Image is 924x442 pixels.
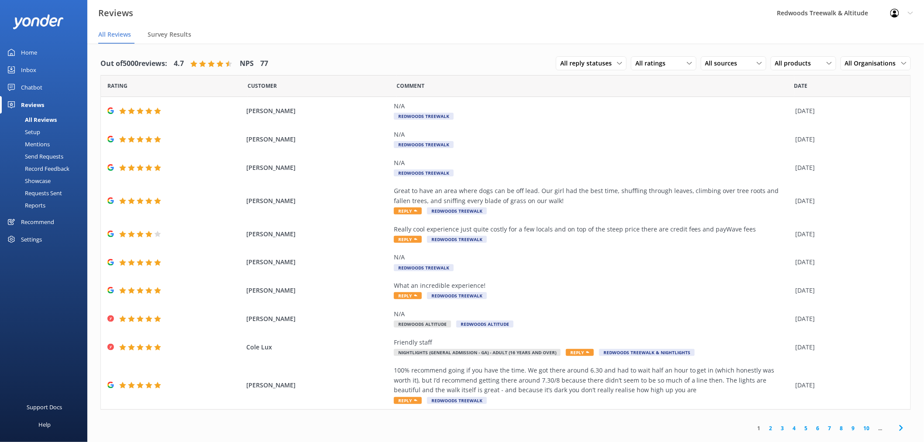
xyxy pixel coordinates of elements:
span: Redwoods Treewalk [394,264,454,271]
h4: 77 [260,58,268,69]
a: 7 [824,424,836,432]
div: Friendly staff [394,338,791,347]
a: 10 [859,424,874,432]
span: Redwoods Treewalk [427,207,487,214]
span: [PERSON_NAME] [246,106,390,116]
h3: Reviews [98,6,133,20]
span: Reply [394,207,422,214]
a: 6 [812,424,824,432]
span: Redwoods Treewalk [427,236,487,243]
div: [DATE] [796,314,900,324]
div: Reviews [21,96,44,114]
a: Record Feedback [5,162,87,175]
div: Record Feedback [5,162,69,175]
span: Reply [394,236,422,243]
div: Showcase [5,175,51,187]
span: [PERSON_NAME] [246,135,390,144]
a: Mentions [5,138,87,150]
span: ... [874,424,887,432]
div: Inbox [21,61,36,79]
span: Survey Results [148,30,191,39]
span: Date [107,82,128,90]
div: Home [21,44,37,61]
div: N/A [394,252,791,262]
div: [DATE] [796,196,900,206]
div: N/A [394,101,791,111]
div: N/A [394,130,791,139]
div: Reports [5,199,45,211]
div: Great to have an area where dogs can be off lead. Our girl had the best time, shuffling through l... [394,186,791,206]
div: Recommend [21,213,54,231]
span: All sources [705,59,743,68]
div: What an incredible experience! [394,281,791,290]
div: [DATE] [796,257,900,267]
a: 5 [800,424,812,432]
span: Redwoods Altitude [456,321,514,328]
span: All Reviews [98,30,131,39]
span: All ratings [635,59,671,68]
div: Requests Sent [5,187,62,199]
span: Redwoods Treewalk [427,397,487,404]
span: [PERSON_NAME] [246,380,390,390]
div: All Reviews [5,114,57,126]
span: Redwoods Altitude [394,321,451,328]
span: Nightlights (General Admission - GA) - Adult (16 years and over) [394,349,561,356]
a: Reports [5,199,87,211]
span: Redwoods Treewalk [394,169,454,176]
div: Send Requests [5,150,63,162]
span: [PERSON_NAME] [246,257,390,267]
span: Reply [566,349,594,356]
a: Send Requests [5,150,87,162]
h4: Out of 5000 reviews: [100,58,167,69]
span: Redwoods Treewalk [427,292,487,299]
span: All reply statuses [560,59,617,68]
a: Showcase [5,175,87,187]
span: Question [397,82,425,90]
div: Settings [21,231,42,248]
div: N/A [394,309,791,319]
div: [DATE] [796,106,900,116]
span: [PERSON_NAME] [246,229,390,239]
span: Date [248,82,277,90]
div: [DATE] [796,342,900,352]
a: 3 [777,424,789,432]
span: Reply [394,397,422,404]
a: All Reviews [5,114,87,126]
span: [PERSON_NAME] [246,314,390,324]
span: All Organisations [845,59,901,68]
span: Date [794,82,808,90]
img: yonder-white-logo.png [13,14,63,29]
a: 8 [836,424,848,432]
span: Redwoods Treewalk [394,141,454,148]
div: Chatbot [21,79,42,96]
a: 2 [765,424,777,432]
div: Setup [5,126,40,138]
a: Setup [5,126,87,138]
div: 100% recommend going if you have the time. We got there around 6.30 and had to wait half an hour ... [394,366,791,395]
a: 1 [753,424,765,432]
div: [DATE] [796,163,900,173]
a: 4 [789,424,800,432]
div: [DATE] [796,135,900,144]
div: [DATE] [796,286,900,295]
span: Cole Lux [246,342,390,352]
span: Reply [394,292,422,299]
span: [PERSON_NAME] [246,286,390,295]
div: [DATE] [796,229,900,239]
div: N/A [394,158,791,168]
span: Redwoods Treewalk & Nightlights [599,349,695,356]
h4: NPS [240,58,254,69]
div: Mentions [5,138,50,150]
span: [PERSON_NAME] [246,196,390,206]
span: [PERSON_NAME] [246,163,390,173]
a: 9 [848,424,859,432]
span: All products [775,59,817,68]
a: Requests Sent [5,187,87,199]
h4: 4.7 [174,58,184,69]
div: [DATE] [796,380,900,390]
div: Really cool experience just quite costly for a few locals and on top of the steep price there are... [394,224,791,234]
span: Redwoods Treewalk [394,113,454,120]
div: Help [38,416,51,433]
div: Support Docs [27,398,62,416]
